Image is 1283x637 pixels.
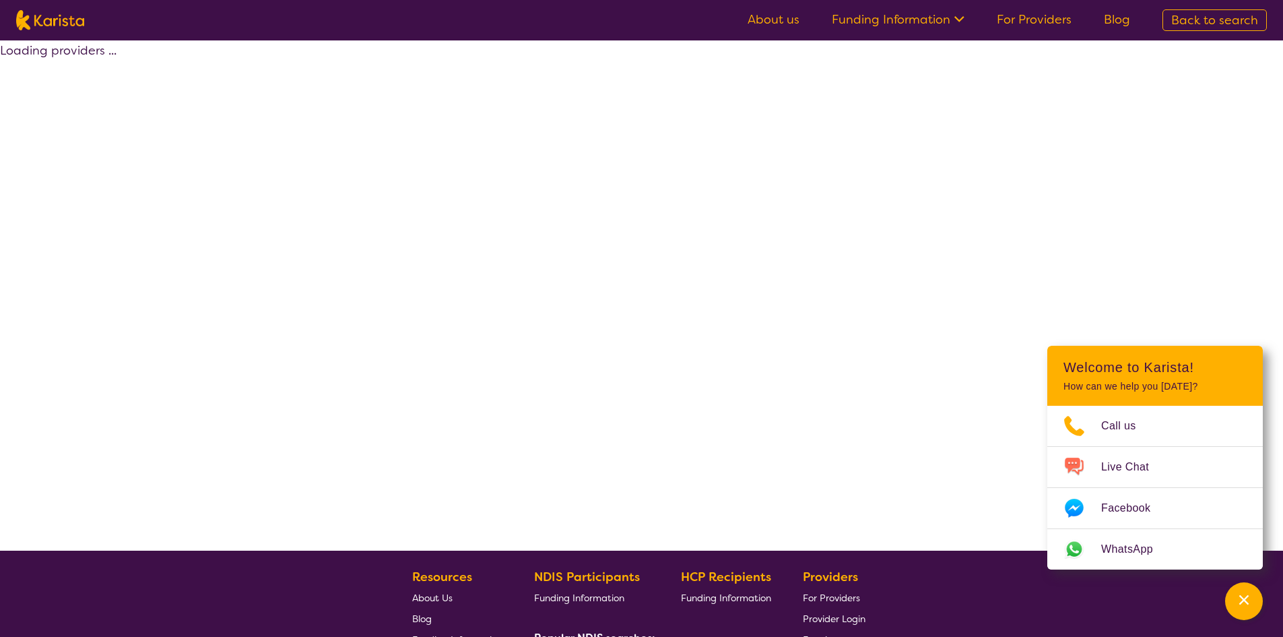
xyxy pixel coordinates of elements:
span: Provider Login [803,613,865,625]
b: HCP Recipients [681,569,771,585]
button: Channel Menu [1225,582,1263,620]
div: Channel Menu [1047,346,1263,570]
span: Back to search [1171,12,1258,28]
span: WhatsApp [1101,539,1169,559]
p: How can we help you [DATE]? [1063,381,1247,392]
span: For Providers [803,592,860,604]
img: Karista logo [16,10,84,30]
span: Funding Information [681,592,771,604]
span: Facebook [1101,498,1166,518]
a: About Us [412,587,502,608]
a: Web link opens in a new tab. [1047,529,1263,570]
a: Blog [1104,11,1130,28]
a: For Providers [997,11,1072,28]
ul: Choose channel [1047,406,1263,570]
b: Providers [803,569,858,585]
a: About us [748,11,799,28]
a: Back to search [1162,9,1267,31]
span: Funding Information [534,592,624,604]
span: Blog [412,613,432,625]
a: Funding Information [681,587,771,608]
a: Blog [412,608,502,629]
span: About Us [412,592,453,604]
a: Funding Information [534,587,650,608]
h2: Welcome to Karista! [1063,359,1247,375]
span: Call us [1101,416,1152,436]
a: Provider Login [803,608,865,629]
a: For Providers [803,587,865,608]
span: Live Chat [1101,457,1165,477]
b: Resources [412,569,472,585]
a: Funding Information [832,11,964,28]
b: NDIS Participants [534,569,640,585]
